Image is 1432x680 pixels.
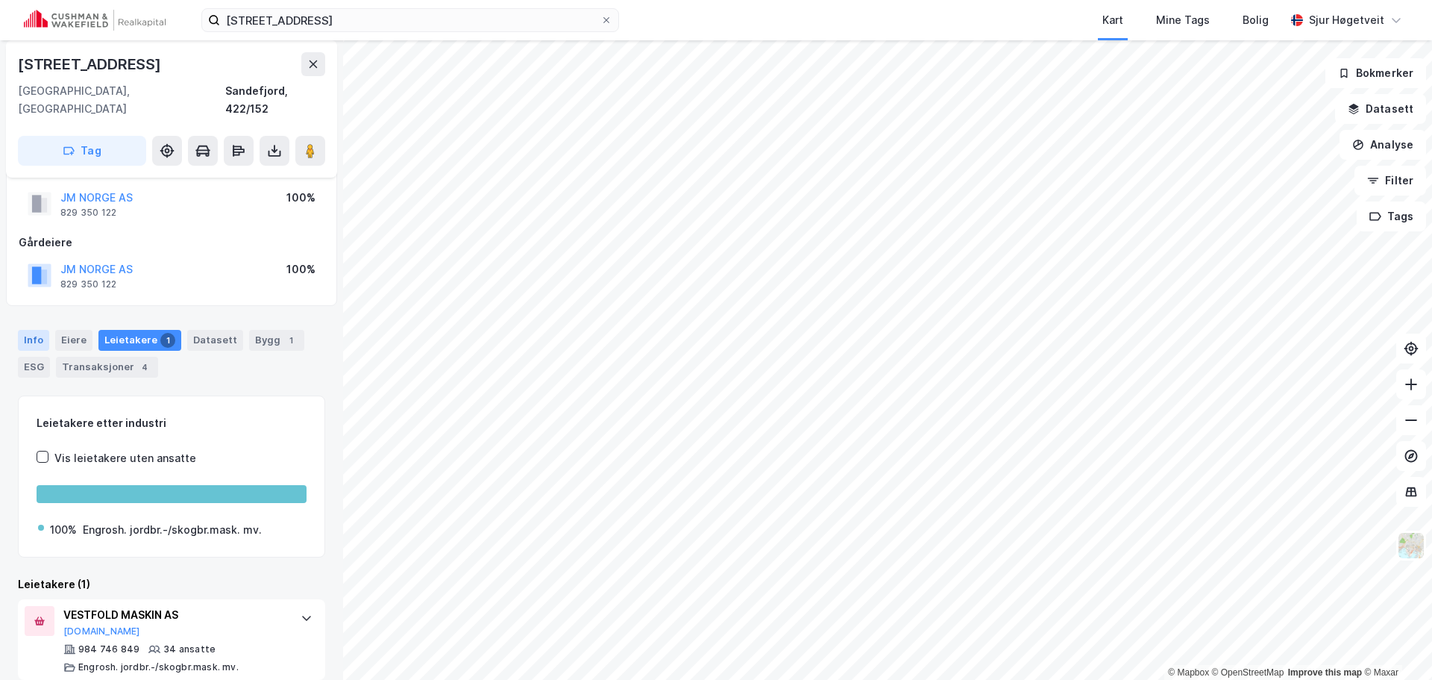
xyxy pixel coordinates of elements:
div: Info [18,330,49,351]
img: Z [1397,531,1425,560]
div: 100% [286,261,315,278]
div: Leietakere [98,330,181,351]
div: ESG [18,357,50,378]
div: Engrosh. jordbr.-/skogbr.mask. mv. [78,661,239,673]
div: Bygg [249,330,304,351]
div: Leietakere (1) [18,575,325,593]
div: 1 [283,333,298,348]
div: Vis leietakere uten ansatte [54,449,196,467]
div: 829 350 122 [60,278,116,290]
button: Bokmerker [1325,58,1426,88]
button: Tags [1357,202,1426,231]
button: [DOMAIN_NAME] [63,626,140,637]
div: 4 [137,360,152,375]
a: OpenStreetMap [1212,667,1284,678]
div: Transaksjoner [56,357,158,378]
input: Søk på adresse, matrikkel, gårdeiere, leietakere eller personer [220,9,600,31]
div: Engrosh. jordbr.-/skogbr.mask. mv. [83,521,262,539]
div: 1 [160,333,175,348]
div: VESTFOLD MASKIN AS [63,606,286,624]
iframe: Chat Widget [1357,608,1432,680]
div: 100% [50,521,77,539]
button: Tag [18,136,146,166]
div: Kart [1102,11,1123,29]
div: Sjur Høgetveit [1309,11,1384,29]
div: Sandefjord, 422/152 [225,82,325,118]
div: [GEOGRAPHIC_DATA], [GEOGRAPHIC_DATA] [18,82,225,118]
div: Datasett [187,330,243,351]
div: 34 ansatte [163,643,216,655]
div: Mine Tags [1156,11,1210,29]
div: 100% [286,189,315,207]
div: [STREET_ADDRESS] [18,52,164,76]
div: 984 746 849 [78,643,139,655]
div: 829 350 122 [60,207,116,219]
div: Gårdeiere [19,234,324,252]
div: Kontrollprogram for chat [1357,608,1432,680]
button: Datasett [1335,94,1426,124]
div: Leietakere etter industri [37,414,307,432]
div: Eiere [55,330,92,351]
div: Bolig [1243,11,1269,29]
a: Mapbox [1168,667,1209,678]
button: Analyse [1340,130,1426,160]
button: Filter [1354,166,1426,196]
img: cushman-wakefield-realkapital-logo.202ea83816669bd177139c58696a8fa1.svg [24,10,166,31]
a: Improve this map [1288,667,1362,678]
